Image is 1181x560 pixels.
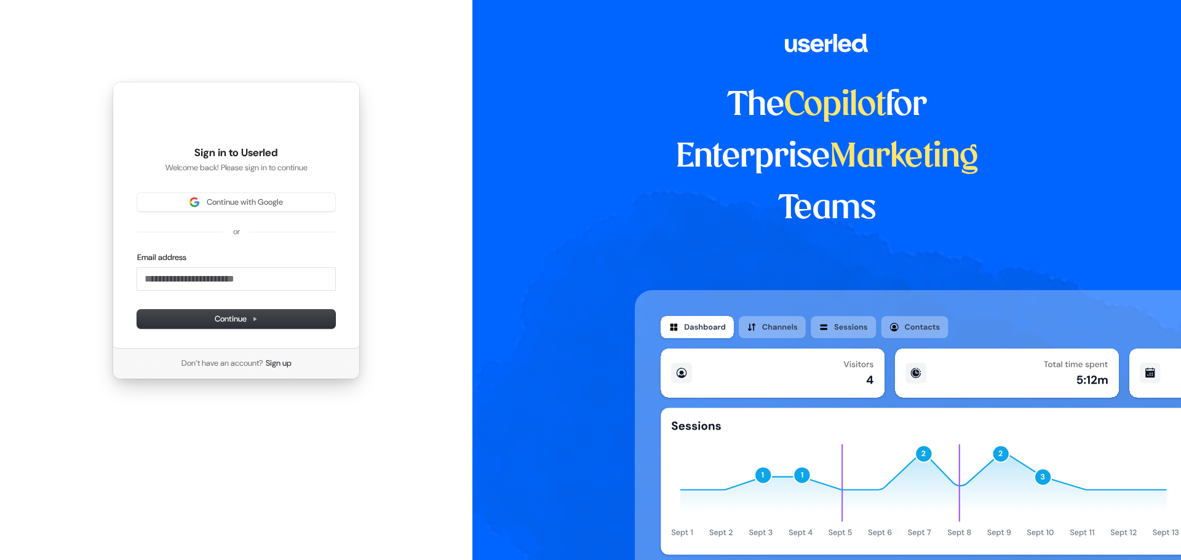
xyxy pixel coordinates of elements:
h1: Sign in to Userled [137,146,335,160]
a: Sign up [266,358,292,369]
h1: The for Enterprise Teams [635,80,1019,235]
button: Continue [137,310,335,328]
img: Sign in with Google [189,197,199,207]
span: Marketing [830,141,979,173]
span: Continue [215,314,258,325]
span: Don’t have an account? [181,358,263,369]
p: Welcome back! Please sign in to continue [137,162,335,173]
span: Copilot [784,90,886,122]
label: Email address [137,252,186,263]
span: Continue with Google [207,197,283,208]
button: Sign in with GoogleContinue with Google [137,193,335,211]
p: or [233,226,240,237]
